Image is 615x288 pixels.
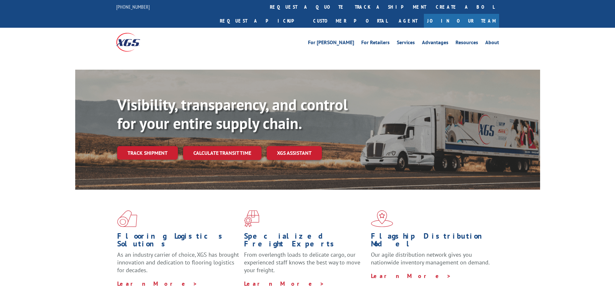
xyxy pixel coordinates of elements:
a: Request a pickup [215,14,308,28]
a: Resources [456,40,478,47]
p: From overlength loads to delicate cargo, our experienced staff knows the best way to move your fr... [244,251,366,280]
a: Agent [392,14,424,28]
a: [PHONE_NUMBER] [116,4,150,10]
h1: Specialized Freight Experts [244,232,366,251]
img: xgs-icon-total-supply-chain-intelligence-red [117,210,137,227]
a: Learn More > [371,272,451,280]
img: xgs-icon-flagship-distribution-model-red [371,210,393,227]
a: About [485,40,499,47]
b: Visibility, transparency, and control for your entire supply chain. [117,94,348,133]
a: Services [397,40,415,47]
a: Calculate transit time [183,146,261,160]
span: As an industry carrier of choice, XGS has brought innovation and dedication to flooring logistics... [117,251,239,274]
img: xgs-icon-focused-on-flooring-red [244,210,259,227]
a: Learn More > [244,280,324,287]
a: Customer Portal [308,14,392,28]
a: XGS ASSISTANT [267,146,322,160]
a: For [PERSON_NAME] [308,40,354,47]
a: Join Our Team [424,14,499,28]
a: Track shipment [117,146,178,160]
h1: Flooring Logistics Solutions [117,232,239,251]
a: Learn More > [117,280,198,287]
h1: Flagship Distribution Model [371,232,493,251]
span: Our agile distribution network gives you nationwide inventory management on demand. [371,251,490,266]
a: Advantages [422,40,448,47]
a: For Retailers [361,40,390,47]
